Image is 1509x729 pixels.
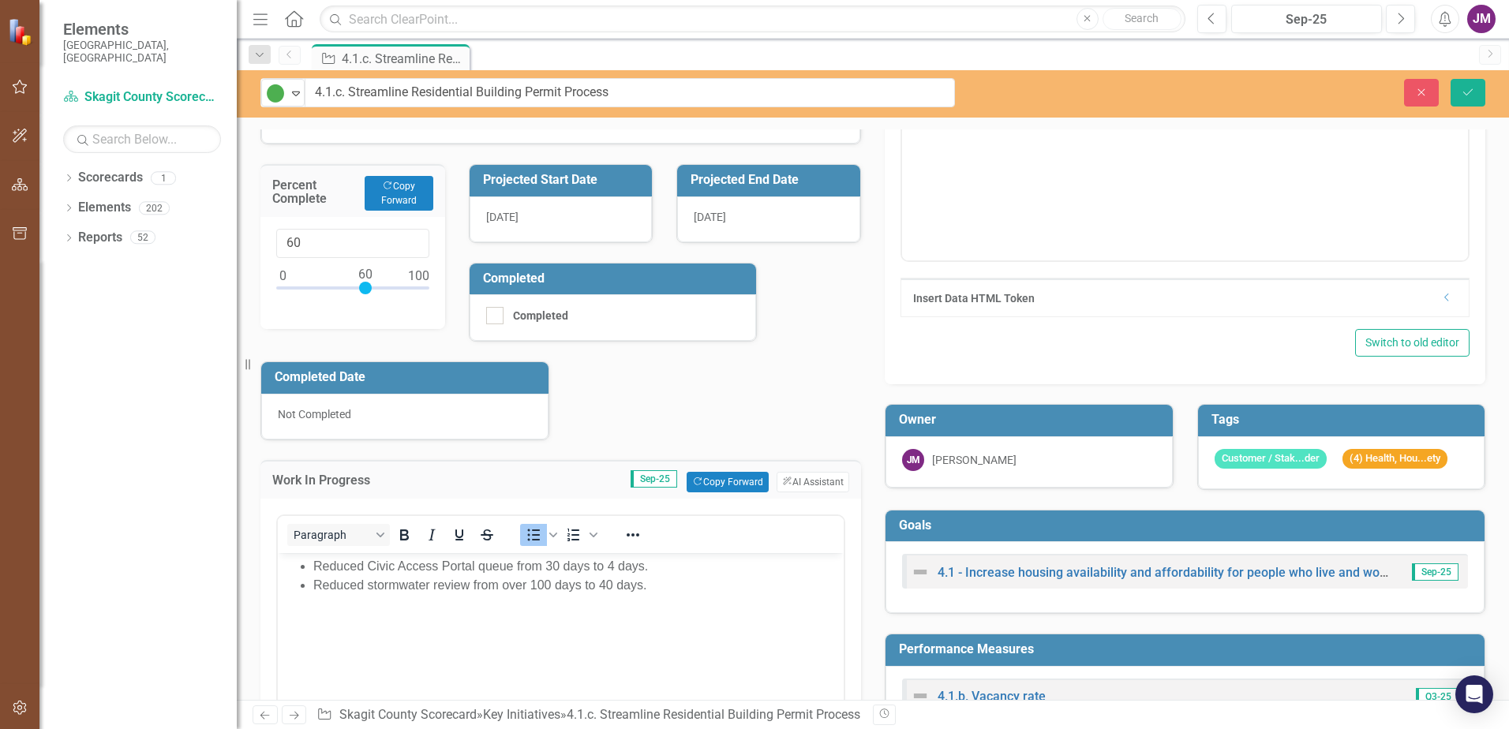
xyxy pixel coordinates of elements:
[305,78,955,107] input: This field is required
[130,231,155,245] div: 52
[1416,688,1458,705] span: Q3-25
[316,706,861,724] div: » »
[272,178,357,206] h3: Percent Complete
[391,524,418,546] button: Bold
[78,169,143,187] a: Scorecards
[1237,10,1376,29] div: Sep-25
[287,524,390,546] button: Block Paragraph
[474,524,500,546] button: Strikethrough
[78,199,131,217] a: Elements
[902,449,924,471] div: JM
[365,176,433,211] button: Copy Forward
[899,413,1165,427] h3: Owner
[483,173,645,187] h3: Projected Start Date
[899,518,1477,533] h3: Goals
[1412,563,1458,581] span: Sep-25
[261,394,549,439] div: Not Completed
[63,88,221,107] a: Skagit County Scorecard
[320,6,1185,33] input: Search ClearPoint...
[1467,5,1496,33] button: JM
[483,707,560,722] a: Key Initiatives
[1231,5,1382,33] button: Sep-25
[63,39,221,65] small: [GEOGRAPHIC_DATA], [GEOGRAPHIC_DATA]
[567,707,860,722] div: 4.1.c. Streamline Residential Building Permit Process
[913,290,1433,306] div: Insert Data HTML Token
[899,642,1477,656] h3: Performance Measures
[151,171,176,185] div: 1
[1455,675,1493,713] div: Open Intercom Messenger
[1342,449,1447,469] span: (4) Health, Hou...ety
[560,524,600,546] div: Numbered list
[63,125,221,153] input: Search Below...
[78,229,122,247] a: Reports
[272,473,451,488] h3: Work In Progress
[911,563,930,581] img: Not Defined
[1211,413,1477,427] h3: Tags
[520,524,560,546] div: Bullet list
[483,271,749,286] h3: Completed
[139,201,170,215] div: 202
[911,686,930,705] img: Not Defined
[275,370,541,384] h3: Completed Date
[63,20,221,39] span: Elements
[932,452,1017,468] div: [PERSON_NAME]
[694,211,726,223] span: [DATE]
[418,524,445,546] button: Italic
[1215,449,1327,469] span: Customer / Stak...der
[691,173,852,187] h3: Projected End Date
[938,689,1046,704] a: 4.1.b. Vacancy rate
[486,211,519,223] span: [DATE]
[687,472,768,492] button: Copy Forward
[342,49,466,69] div: 4.1.c. Streamline Residential Building Permit Process
[8,18,36,46] img: ClearPoint Strategy
[1355,329,1470,357] button: Switch to old editor
[777,472,849,492] button: AI Assistant
[266,84,285,103] img: On Target
[446,524,473,546] button: Underline
[294,529,371,541] span: Paragraph
[1125,12,1159,24] span: Search
[620,524,646,546] button: Reveal or hide additional toolbar items
[339,707,477,722] a: Skagit County Scorecard
[631,470,677,488] span: Sep-25
[1103,8,1181,30] button: Search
